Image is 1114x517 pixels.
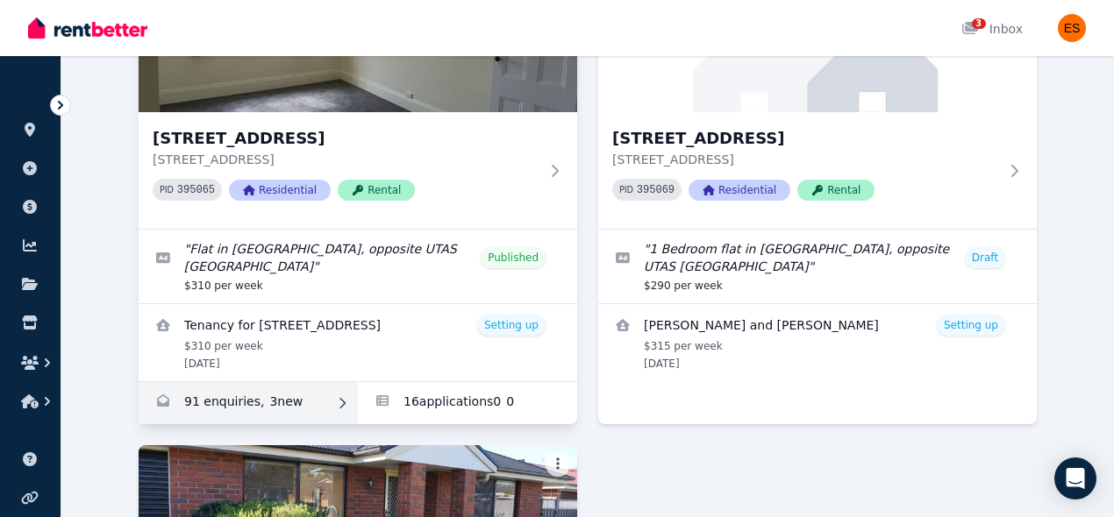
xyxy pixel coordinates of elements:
[1054,457,1096,499] div: Open Intercom Messenger
[598,304,1037,381] a: View details for Aagya Dahal and Nabaraj Bhandari
[619,185,633,195] small: PID
[961,20,1023,38] div: Inbox
[972,18,986,29] span: 3
[689,180,790,201] span: Residential
[637,184,675,196] code: 395069
[1058,14,1086,42] img: Evangeline Samoilov
[229,180,331,201] span: Residential
[797,180,875,201] span: Rental
[139,382,358,424] a: Enquiries for Unit 2/55 Invermay Rd, Invermay
[139,304,577,381] a: View details for Tenancy for Unit 2/55 Invermay Rd, Invermay
[358,382,577,424] a: Applications for Unit 2/55 Invermay Rd, Invermay
[139,230,577,303] a: Edit listing: Flat in Invermay, opposite UTAS Inveresk Campus
[153,126,539,151] h3: [STREET_ADDRESS]
[546,452,570,477] button: More options
[598,230,1037,303] a: Edit listing: 1 Bedroom flat in Invermay, opposite UTAS Inveresk Campus
[612,151,998,168] p: [STREET_ADDRESS]
[28,15,147,41] img: RentBetter
[612,126,998,151] h3: [STREET_ADDRESS]
[160,185,174,195] small: PID
[338,180,415,201] span: Rental
[153,151,539,168] p: [STREET_ADDRESS]
[177,184,215,196] code: 395065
